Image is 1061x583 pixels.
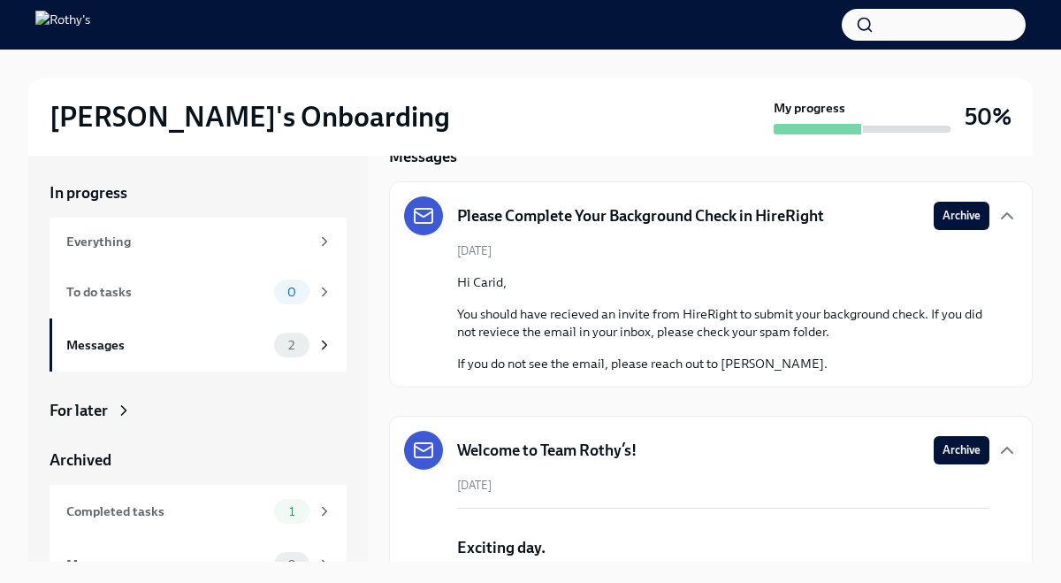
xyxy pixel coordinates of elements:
[457,355,989,372] p: If you do not see the email, please reach out to [PERSON_NAME].
[50,400,108,421] div: For later
[389,146,457,167] h5: Messages
[457,537,546,558] p: Exciting day.
[934,202,989,230] button: Archive
[50,318,347,372] a: Messages2
[66,502,267,521] div: Completed tasks
[457,477,492,494] span: [DATE]
[50,265,347,318] a: To do tasks0
[457,273,989,291] p: Hi Carid,
[943,441,981,459] span: Archive
[279,505,305,518] span: 1
[943,207,981,225] span: Archive
[66,232,309,251] div: Everything
[35,11,90,39] img: Rothy's
[278,339,305,352] span: 2
[50,449,347,471] a: Archived
[66,282,267,302] div: To do tasks
[66,555,267,574] div: Messages
[457,205,824,226] h5: Please Complete Your Background Check in HireRight
[50,400,347,421] a: For later
[457,440,637,461] h5: Welcome to Team Rothy’s!
[965,101,1011,133] h3: 50%
[50,182,347,203] a: In progress
[50,218,347,265] a: Everything
[277,286,307,299] span: 0
[457,305,989,341] p: You should have recieved an invite from HireRight to submit your background check. If you did not...
[457,242,492,259] span: [DATE]
[277,558,307,571] span: 0
[50,99,450,134] h2: [PERSON_NAME]'s Onboarding
[50,485,347,538] a: Completed tasks1
[774,99,845,117] strong: My progress
[66,335,267,355] div: Messages
[934,436,989,464] button: Archive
